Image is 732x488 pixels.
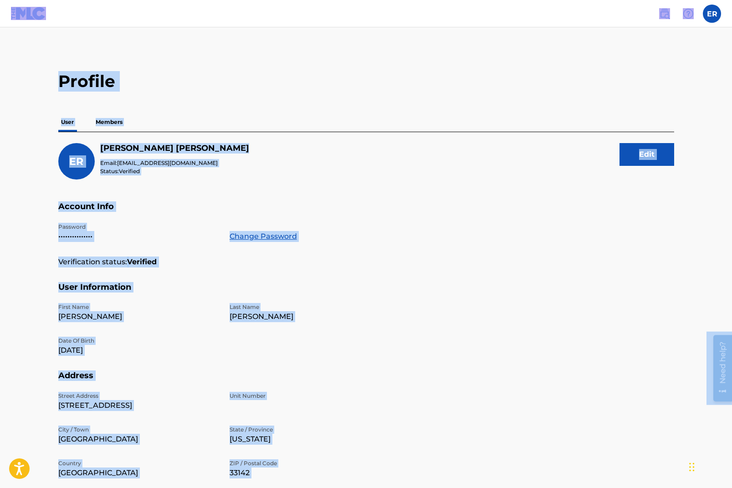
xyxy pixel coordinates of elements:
[58,231,219,242] p: •••••••••••••••
[619,143,674,166] button: Edit
[58,434,219,445] p: [GEOGRAPHIC_DATA]
[686,444,732,488] iframe: Chat Widget
[58,311,219,322] p: [PERSON_NAME]
[58,337,219,345] p: Date Of Birth
[58,467,219,478] p: [GEOGRAPHIC_DATA]
[58,223,219,231] p: Password
[230,231,297,242] a: Change Password
[679,5,697,23] div: Help
[58,201,674,223] h5: Account Info
[58,113,77,132] p: User
[117,159,218,166] span: [EMAIL_ADDRESS][DOMAIN_NAME]
[58,303,219,311] p: First Name
[703,5,721,23] div: User Menu
[683,8,694,19] img: help
[689,453,695,481] div: Drag
[58,257,127,267] p: Verification status:
[58,392,219,400] p: Street Address
[58,345,219,356] p: [DATE]
[58,426,219,434] p: City / Town
[655,5,674,23] a: Public Search
[58,459,219,467] p: Country
[119,168,140,175] span: Verified
[230,303,390,311] p: Last Name
[706,331,732,405] iframe: Resource Center
[230,467,390,478] p: 33142
[11,7,46,20] img: MLC Logo
[69,155,83,168] span: ER
[230,392,390,400] p: Unit Number
[58,400,219,411] p: [STREET_ADDRESS]
[230,426,390,434] p: State / Province
[230,311,390,322] p: [PERSON_NAME]
[100,143,249,154] h5: Elis Suzette Rodriguez Labra
[100,167,249,175] p: Status:
[230,434,390,445] p: [US_STATE]
[230,459,390,467] p: ZIP / Postal Code
[58,282,674,303] h5: User Information
[58,370,674,392] h5: Address
[58,71,674,92] h2: Profile
[93,113,125,132] p: Members
[127,257,157,267] strong: Verified
[659,8,670,19] img: search
[100,159,249,167] p: Email:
